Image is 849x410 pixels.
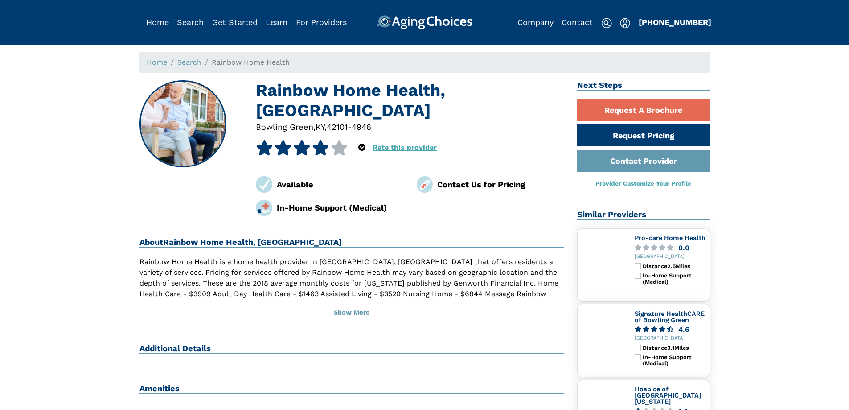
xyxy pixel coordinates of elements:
div: Contact Us for Pricing [437,178,564,191]
a: Pro-care Home Health [635,234,705,241]
div: 0.0 [678,244,689,251]
nav: breadcrumb [139,52,710,73]
h2: Amenities [139,384,564,394]
div: In-Home Support (Medical) [643,354,705,367]
h2: Similar Providers [577,210,710,220]
div: Distance 2.5 Miles [643,263,705,269]
h2: Next Steps [577,80,710,91]
a: Home [146,17,169,27]
div: [GEOGRAPHIC_DATA] [635,335,706,341]
a: 0.0 [635,244,706,251]
div: [GEOGRAPHIC_DATA] [635,254,706,260]
a: Provider Customize Your Profile [595,180,691,187]
span: , [324,122,327,132]
div: Available [277,178,403,191]
img: search-icon.svg [601,18,612,29]
span: KY [316,122,324,132]
div: Distance 3.1 Miles [643,345,705,351]
a: Hospice of [GEOGRAPHIC_DATA][US_STATE] [635,385,701,405]
a: Search [177,58,201,66]
a: Signature HealthCARE of Bowling Green [635,310,705,323]
img: user-icon.svg [620,18,630,29]
div: Popover trigger [620,15,630,29]
div: In-Home Support (Medical) [277,202,403,214]
p: Rainbow Home Health is a home health provider in [GEOGRAPHIC_DATA], [GEOGRAPHIC_DATA] that offers... [139,257,564,310]
a: [PHONE_NUMBER] [639,17,711,27]
a: 4.6 [635,326,706,333]
a: Request Pricing [577,124,710,146]
div: 42101-4946 [327,121,371,133]
span: , [313,122,316,132]
a: Search [177,17,204,27]
span: Bowling Green [256,122,313,132]
img: AgingChoices [377,15,472,29]
a: Contact [562,17,593,27]
a: For Providers [296,17,347,27]
span: Rainbow Home Health [212,58,290,66]
a: Contact Provider [577,150,710,172]
div: In-Home Support (Medical) [643,273,705,286]
img: Rainbow Home Health, Bowling Green KY [140,81,226,167]
div: Popover trigger [358,140,365,155]
div: Popover trigger [177,15,204,29]
a: Home [147,58,167,66]
a: Learn [266,17,287,27]
a: Company [517,17,554,27]
button: Show More [139,303,564,323]
h2: Additional Details [139,344,564,354]
a: Get Started [212,17,258,27]
a: Request A Brochure [577,99,710,121]
h1: Rainbow Home Health, [GEOGRAPHIC_DATA] [256,80,564,121]
a: Rate this provider [373,143,437,152]
h2: About Rainbow Home Health, [GEOGRAPHIC_DATA] [139,237,564,248]
div: 4.6 [678,326,689,333]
